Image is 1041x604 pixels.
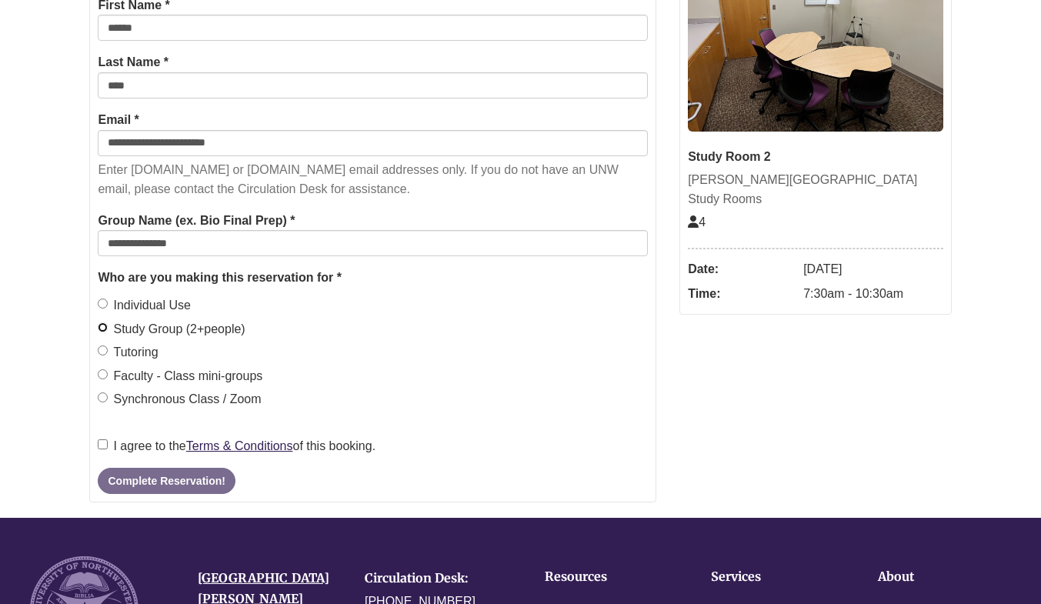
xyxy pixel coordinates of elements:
[98,342,158,362] label: Tutoring
[688,170,943,209] div: [PERSON_NAME][GEOGRAPHIC_DATA] Study Rooms
[98,295,191,315] label: Individual Use
[98,369,108,379] input: Faculty - Class mini-groups
[545,570,664,584] h4: Resources
[98,468,235,494] button: Complete Reservation!
[98,211,295,231] label: Group Name (ex. Bio Final Prep) *
[878,570,997,584] h4: About
[98,52,168,72] label: Last Name *
[98,299,108,309] input: Individual Use
[98,345,108,355] input: Tutoring
[186,439,293,452] a: Terms & Conditions
[688,282,796,306] dt: Time:
[98,268,648,288] legend: Who are you making this reservation for *
[803,257,943,282] dd: [DATE]
[198,570,329,586] a: [GEOGRAPHIC_DATA]
[803,282,943,306] dd: 7:30am - 10:30am
[98,436,375,456] label: I agree to the of this booking.
[98,322,108,332] input: Study Group (2+people)
[688,257,796,282] dt: Date:
[688,215,706,229] span: The capacity of this space
[98,110,138,130] label: Email *
[365,572,509,586] h4: Circulation Desk:
[98,392,108,402] input: Synchronous Class / Zoom
[98,389,261,409] label: Synchronous Class / Zoom
[98,319,245,339] label: Study Group (2+people)
[98,439,108,449] input: I agree to theTerms & Conditionsof this booking.
[98,160,648,199] p: Enter [DOMAIN_NAME] or [DOMAIN_NAME] email addresses only. If you do not have an UNW email, pleas...
[711,570,830,584] h4: Services
[98,366,262,386] label: Faculty - Class mini-groups
[688,147,943,167] div: Study Room 2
